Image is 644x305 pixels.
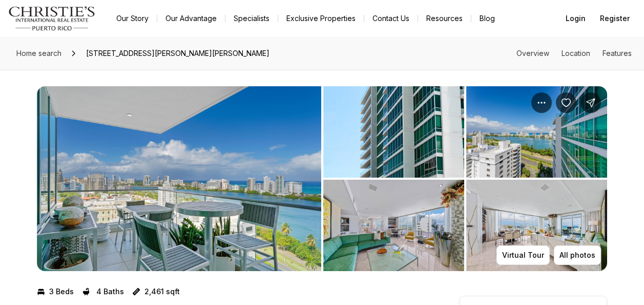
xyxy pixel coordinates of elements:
[49,288,74,296] p: 3 Beds
[108,11,157,26] a: Our Story
[466,180,607,271] button: View image gallery
[8,6,96,31] img: logo
[600,14,630,23] span: Register
[16,49,61,58] span: Home search
[12,45,66,62] a: Home search
[144,288,180,296] p: 2,461 sqft
[559,8,592,29] button: Login
[559,251,595,259] p: All photos
[96,288,124,296] p: 4 Baths
[562,49,590,58] a: Skip to: Location
[37,86,321,271] li: 1 of 7
[603,49,632,58] a: Skip to: Features
[82,45,274,62] span: [STREET_ADDRESS][PERSON_NAME][PERSON_NAME]
[594,8,636,29] button: Register
[323,86,608,271] li: 2 of 7
[364,11,418,26] button: Contact Us
[418,11,471,26] a: Resources
[37,86,607,271] div: Listing Photos
[225,11,278,26] a: Specialists
[37,86,321,271] button: View image gallery
[157,11,225,26] a: Our Advantage
[531,92,552,113] button: Property options
[502,251,544,259] p: Virtual Tour
[556,92,576,113] button: Save Property: 555 MONSERRATE ST #1404
[278,11,364,26] a: Exclusive Properties
[323,86,464,178] button: View image gallery
[580,92,601,113] button: Share Property: 555 MONSERRATE ST #1404
[466,86,607,178] button: View image gallery
[554,245,601,265] button: All photos
[566,14,586,23] span: Login
[516,49,632,58] nav: Page section menu
[496,245,550,265] button: Virtual Tour
[471,11,503,26] a: Blog
[82,283,124,300] button: 4 Baths
[323,180,464,271] button: View image gallery
[516,49,549,58] a: Skip to: Overview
